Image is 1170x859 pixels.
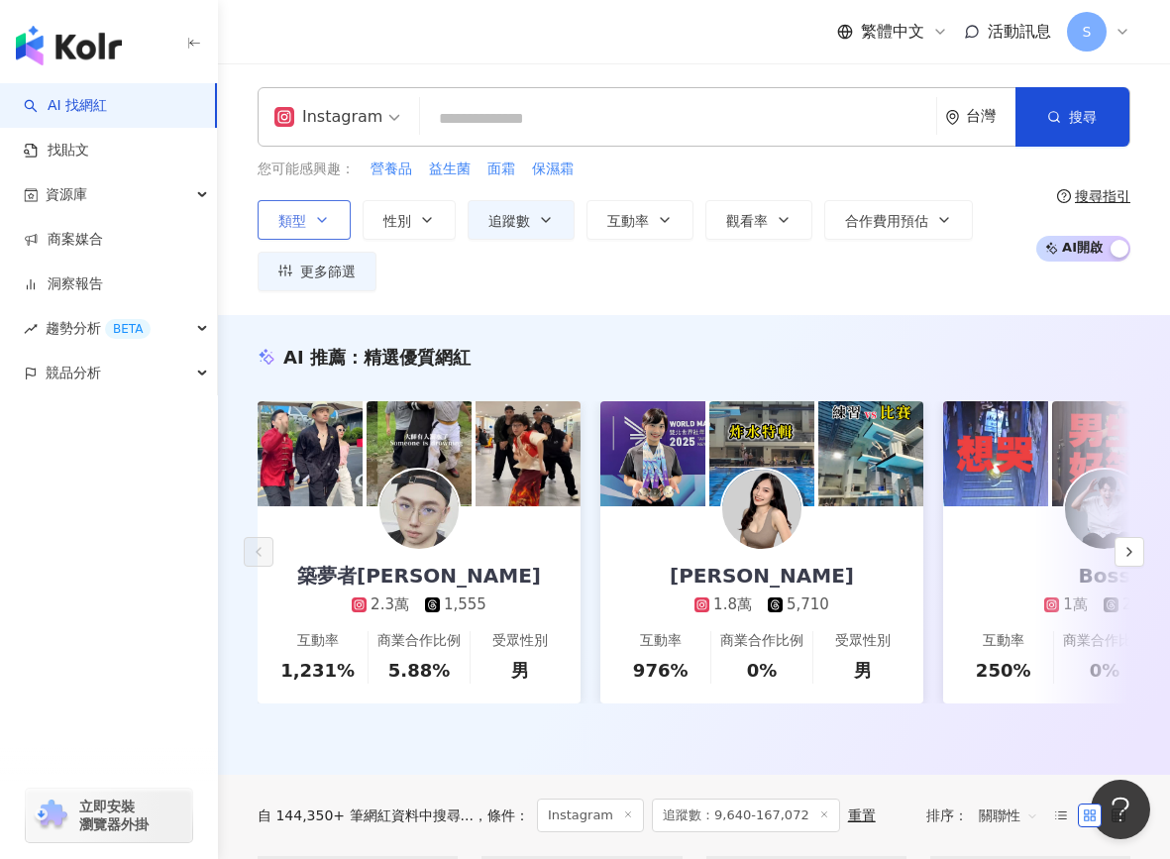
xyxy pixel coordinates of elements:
span: 觀看率 [726,213,768,229]
span: 追蹤數：9,640-167,072 [652,799,840,832]
button: 追蹤數 [468,200,575,240]
span: environment [945,110,960,125]
button: 類型 [258,200,351,240]
span: 更多篩選 [300,264,356,279]
div: 男 [854,658,872,683]
div: 排序： [926,800,1049,831]
div: 商業合作比例 [377,631,461,651]
div: 250% [976,658,1031,683]
div: 2,997 [1122,594,1165,615]
div: 1.8萬 [713,594,752,615]
span: 競品分析 [46,351,101,395]
div: 976% [633,658,689,683]
img: post-image [258,401,363,506]
span: 互動率 [607,213,649,229]
img: post-image [709,401,814,506]
span: Instagram [537,799,644,832]
span: 保濕霜 [532,160,574,179]
div: 2.3萬 [371,594,409,615]
span: 立即安裝 瀏覽器外掛 [79,798,149,833]
button: 保濕霜 [531,159,575,180]
span: 條件 ： [474,807,529,823]
div: 受眾性別 [835,631,891,651]
a: [PERSON_NAME]1.8萬5,710互動率976%商業合作比例0%受眾性別男 [600,506,923,703]
div: Instagram [274,101,382,133]
button: 搜尋 [1015,87,1129,147]
img: logo [16,26,122,65]
span: 趨勢分析 [46,306,151,351]
img: KOL Avatar [1065,470,1144,549]
div: BETA [105,319,151,339]
img: KOL Avatar [379,470,459,549]
div: 互動率 [983,631,1024,651]
div: [PERSON_NAME] [650,562,874,590]
div: 互動率 [640,631,682,651]
span: question-circle [1057,189,1071,203]
div: 5,710 [787,594,829,615]
button: 益生菌 [428,159,472,180]
div: 台灣 [966,108,1015,125]
span: 資源庫 [46,172,87,217]
div: 商業合作比例 [720,631,803,651]
div: 1萬 [1063,594,1088,615]
a: chrome extension立即安裝 瀏覽器外掛 [26,789,192,842]
span: 面霜 [487,160,515,179]
div: 築夢者[PERSON_NAME] [277,562,561,590]
span: 搜尋 [1069,109,1097,125]
a: 商案媒合 [24,230,103,250]
a: 洞察報告 [24,274,103,294]
span: 關聯性 [979,800,1038,831]
img: post-image [476,401,581,506]
span: S [1083,21,1092,43]
button: 觀看率 [705,200,812,240]
div: 自 144,350+ 筆網紅資料中搜尋... [258,807,474,823]
a: 築夢者[PERSON_NAME]2.3萬1,555互動率1,231%商業合作比例5.88%受眾性別男 [258,506,581,703]
span: 合作費用預估 [845,213,928,229]
button: 性別 [363,200,456,240]
div: 0% [747,658,778,683]
button: 合作費用預估 [824,200,973,240]
div: 5.88% [388,658,450,683]
span: rise [24,322,38,336]
img: KOL Avatar [722,470,801,549]
span: 營養品 [371,160,412,179]
span: 類型 [278,213,306,229]
img: chrome extension [32,800,70,831]
span: 追蹤數 [488,213,530,229]
span: 益生菌 [429,160,471,179]
div: 商業合作比例 [1063,631,1146,651]
div: Boss [1059,562,1151,590]
span: 繁體中文 [861,21,924,43]
div: 1,231% [280,658,355,683]
button: 互動率 [586,200,693,240]
span: 性別 [383,213,411,229]
div: 男 [511,658,529,683]
img: post-image [818,401,923,506]
div: 重置 [848,807,876,823]
div: 搜尋指引 [1075,188,1130,204]
button: 更多篩選 [258,252,376,291]
button: 面霜 [486,159,516,180]
span: 您可能感興趣： [258,160,355,179]
span: 活動訊息 [988,22,1051,41]
div: 1,555 [444,594,486,615]
div: 互動率 [297,631,339,651]
a: 找貼文 [24,141,89,161]
span: 精選優質網紅 [364,347,471,368]
div: AI 推薦 ： [283,345,471,370]
div: 受眾性別 [492,631,548,651]
a: searchAI 找網紅 [24,96,107,116]
img: post-image [943,401,1048,506]
div: 0% [1090,658,1120,683]
img: post-image [367,401,472,506]
img: post-image [1052,401,1157,506]
button: 營養品 [370,159,413,180]
img: post-image [600,401,705,506]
